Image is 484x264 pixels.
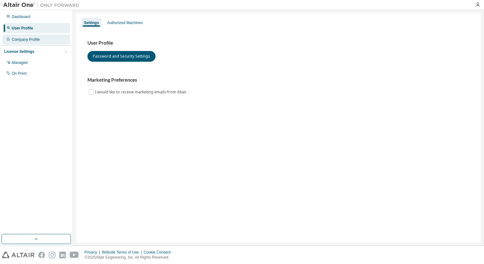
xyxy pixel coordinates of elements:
[87,51,156,62] button: Password and Security Settings
[38,252,45,258] img: facebook.svg
[87,40,469,46] h3: User Profile
[3,2,82,8] img: Altair One
[49,252,55,258] img: instagram.svg
[4,49,34,54] div: License Settings
[12,37,40,42] div: Company Profile
[12,71,27,76] div: On Prem
[102,250,143,255] div: Website Terms of Use
[85,250,102,255] div: Privacy
[12,14,30,19] div: Dashboard
[85,255,175,260] p: © 2025 Altair Engineering, Inc. All Rights Reserved.
[95,88,188,96] label: I would like to receive marketing emails from Altair
[107,20,143,25] div: Authorized Machines
[70,252,79,258] img: youtube.svg
[2,252,35,258] img: altair_logo.svg
[59,252,66,258] img: linkedin.svg
[84,20,99,25] div: Settings
[12,60,28,65] div: Managed
[12,26,33,31] div: User Profile
[87,77,469,83] h3: Marketing Preferences
[143,250,174,255] div: Cookie Consent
